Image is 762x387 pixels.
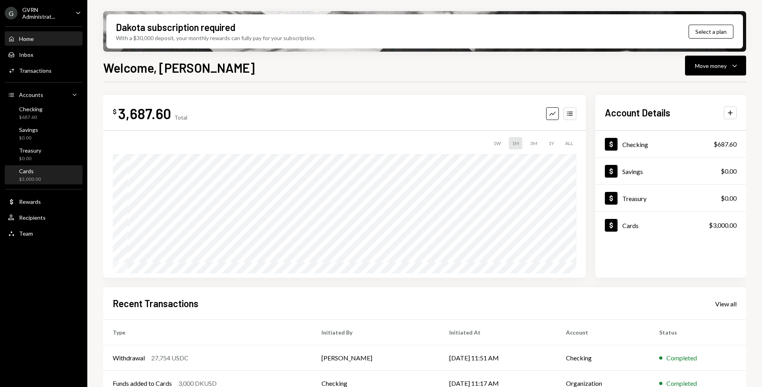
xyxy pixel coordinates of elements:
[19,67,52,74] div: Transactions
[650,320,746,345] th: Status
[440,320,556,345] th: Initiated At
[5,103,83,122] a: Checking$687.60
[5,47,83,62] a: Inbox
[509,137,522,149] div: 1M
[19,51,33,58] div: Inbox
[5,194,83,209] a: Rewards
[595,158,746,184] a: Savings$0.00
[312,320,440,345] th: Initiated By
[116,34,316,42] div: With a $30,000 deposit, your monthly rewards can fully pay for your subscription.
[116,21,235,34] div: Dakota subscription required
[19,126,38,133] div: Savings
[595,131,746,157] a: Checking$687.60
[19,155,41,162] div: $0.00
[605,106,670,119] h2: Account Details
[715,299,737,308] a: View all
[622,195,647,202] div: Treasury
[19,230,33,237] div: Team
[622,168,643,175] div: Savings
[19,168,41,174] div: Cards
[113,108,117,116] div: $
[666,353,697,363] div: Completed
[5,145,83,164] a: Treasury$0.00
[721,166,737,176] div: $0.00
[490,137,504,149] div: 1W
[595,185,746,211] a: Treasury$0.00
[5,124,83,143] a: Savings$0.00
[527,137,541,149] div: 3M
[312,345,440,371] td: [PERSON_NAME]
[695,62,727,70] div: Move money
[19,147,41,154] div: Treasury
[151,353,189,363] div: 27,754 USDC
[19,135,38,141] div: $0.00
[5,63,83,77] a: Transactions
[19,198,41,205] div: Rewards
[19,35,34,42] div: Home
[685,56,746,75] button: Move money
[5,210,83,224] a: Recipients
[19,214,46,221] div: Recipients
[5,226,83,240] a: Team
[595,212,746,238] a: Cards$3,000.00
[19,114,42,121] div: $687.60
[440,345,556,371] td: [DATE] 11:51 AM
[19,176,41,183] div: $3,000.00
[5,87,83,102] a: Accounts
[22,6,69,20] div: GVRN Administrat...
[5,165,83,184] a: Cards$3,000.00
[103,320,312,345] th: Type
[118,104,171,122] div: 3,687.60
[5,7,17,19] div: G
[113,297,198,310] h2: Recent Transactions
[622,141,648,148] div: Checking
[556,345,650,371] td: Checking
[556,320,650,345] th: Account
[103,60,255,75] h1: Welcome, [PERSON_NAME]
[709,221,737,230] div: $3,000.00
[562,137,576,149] div: ALL
[721,193,737,203] div: $0.00
[19,91,43,98] div: Accounts
[715,300,737,308] div: View all
[622,222,639,229] div: Cards
[545,137,557,149] div: 1Y
[689,25,733,39] button: Select a plan
[5,31,83,46] a: Home
[714,139,737,149] div: $687.60
[174,114,187,121] div: Total
[113,353,145,363] div: Withdrawal
[19,106,42,112] div: Checking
